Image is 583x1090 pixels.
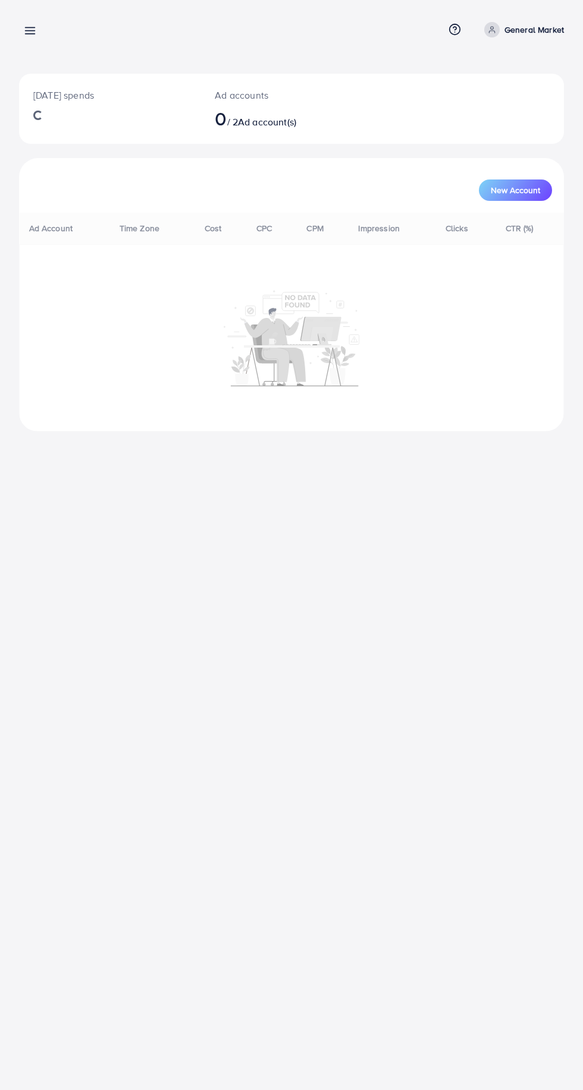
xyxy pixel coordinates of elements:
[238,115,296,128] span: Ad account(s)
[33,88,186,102] p: [DATE] spends
[479,179,552,201] button: New Account
[479,22,564,37] a: General Market
[215,105,227,132] span: 0
[215,107,322,130] h2: / 2
[504,23,564,37] p: General Market
[215,88,322,102] p: Ad accounts
[491,186,540,194] span: New Account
